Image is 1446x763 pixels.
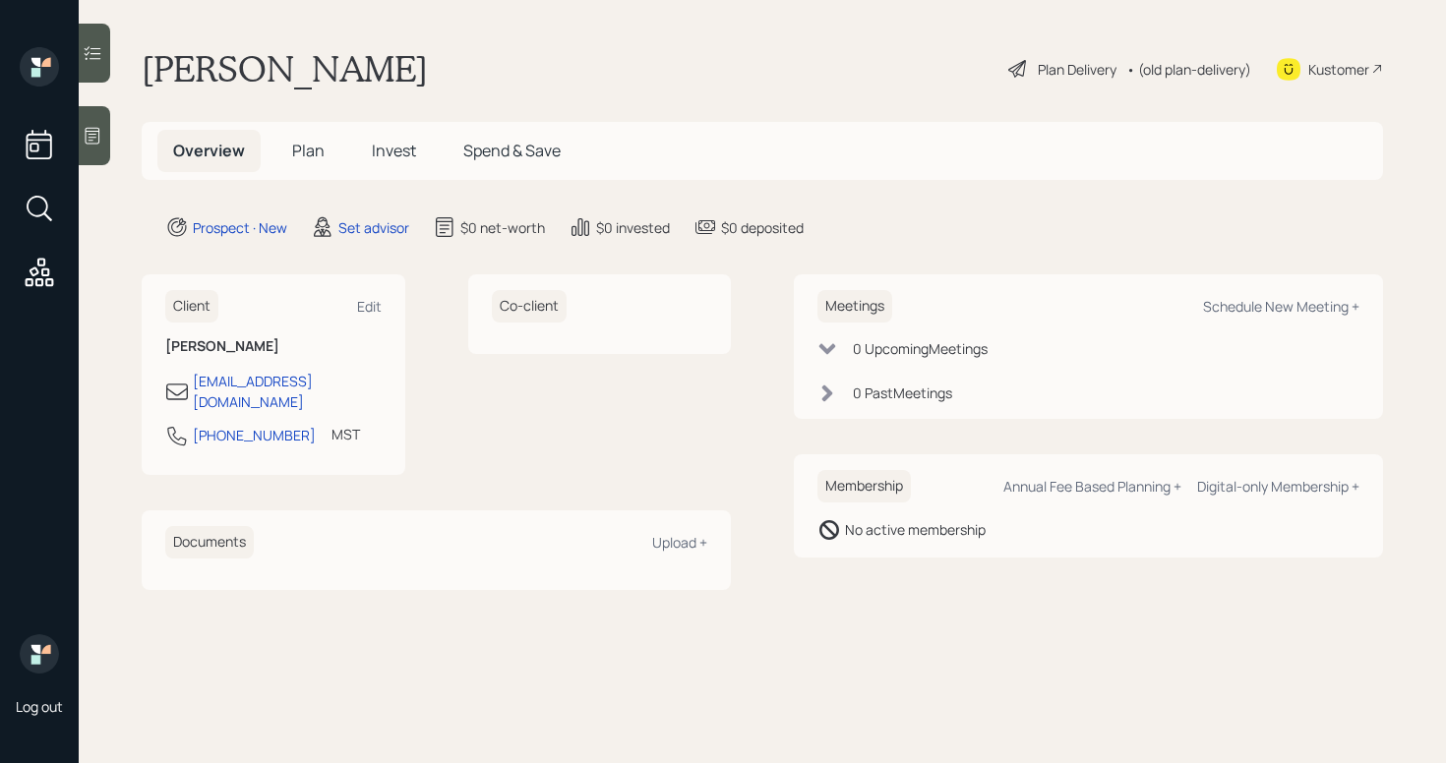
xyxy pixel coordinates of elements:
div: $0 invested [596,217,670,238]
div: Set advisor [338,217,409,238]
h6: Co-client [492,290,567,323]
div: Plan Delivery [1038,59,1116,80]
div: Annual Fee Based Planning + [1003,477,1181,496]
h6: Documents [165,526,254,558]
h6: Meetings [817,290,892,323]
div: Schedule New Meeting + [1203,297,1359,316]
h6: Membership [817,470,911,502]
span: Invest [372,140,416,161]
span: Spend & Save [463,140,561,161]
div: 0 Past Meeting s [853,382,952,403]
div: 0 Upcoming Meeting s [853,338,988,359]
div: Edit [357,297,382,316]
h6: [PERSON_NAME] [165,338,382,355]
div: Log out [16,697,63,716]
div: [PHONE_NUMBER] [193,425,316,445]
div: Digital-only Membership + [1197,477,1359,496]
div: Kustomer [1308,59,1369,80]
div: Prospect · New [193,217,287,238]
span: Plan [292,140,325,161]
h6: Client [165,290,218,323]
div: $0 deposited [721,217,804,238]
div: No active membership [845,519,986,540]
h1: [PERSON_NAME] [142,47,428,90]
div: [EMAIL_ADDRESS][DOMAIN_NAME] [193,371,382,412]
img: retirable_logo.png [20,634,59,674]
div: MST [331,424,360,444]
div: Upload + [652,533,707,552]
span: Overview [173,140,245,161]
div: • (old plan-delivery) [1126,59,1251,80]
div: $0 net-worth [460,217,545,238]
